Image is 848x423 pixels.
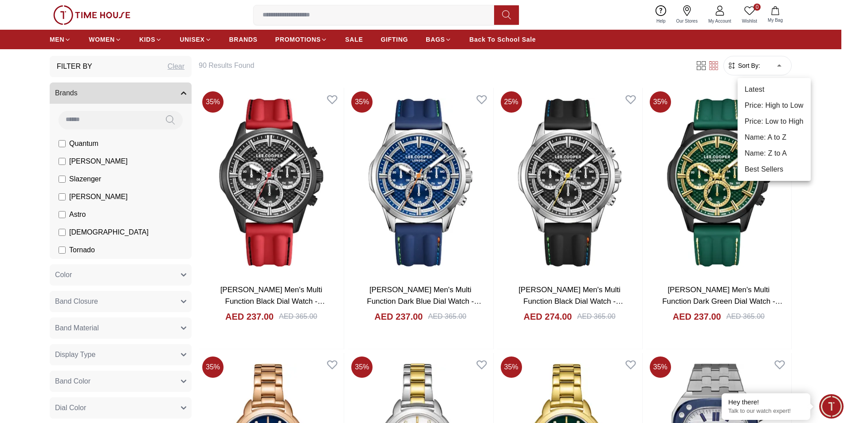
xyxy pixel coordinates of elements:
[728,407,804,415] p: Talk to our watch expert!
[738,145,811,161] li: Name: Z to A
[728,398,804,407] div: Hey there!
[738,129,811,145] li: Name: A to Z
[738,98,811,114] li: Price: High to Low
[738,82,811,98] li: Latest
[738,114,811,129] li: Price: Low to High
[819,394,844,419] div: Chat Widget
[738,161,811,177] li: Best Sellers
